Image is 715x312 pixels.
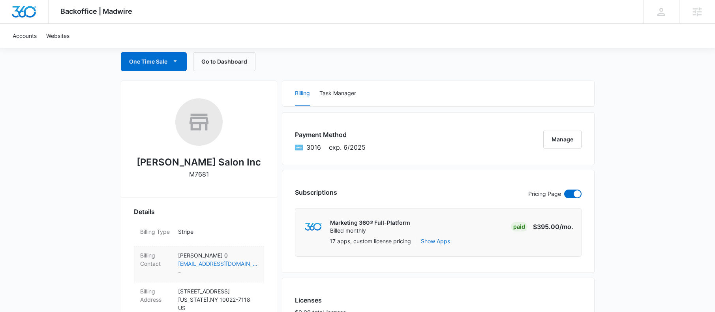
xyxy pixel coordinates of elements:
div: Billing Contact[PERSON_NAME] 0[EMAIL_ADDRESS][DOMAIN_NAME]- [134,246,264,282]
h3: Subscriptions [295,188,337,197]
div: Billing TypeStripe [134,223,264,246]
dt: Billing Type [140,227,172,236]
dd: - [178,251,258,277]
span: Backoffice | Madwire [60,7,132,15]
h3: Licenses [295,295,346,305]
p: Marketing 360® Full-Platform [330,219,410,227]
span: exp. 6/2025 [329,143,366,152]
p: Billed monthly [330,227,410,235]
p: [PERSON_NAME] 0 [178,251,258,259]
h2: [PERSON_NAME] Salon Inc [137,155,261,169]
div: Paid [511,222,527,231]
p: Stripe [178,227,258,236]
p: Pricing Page [528,190,561,198]
button: One Time Sale [121,52,187,71]
p: [STREET_ADDRESS] [US_STATE] , NY 10022-7118 US [178,287,258,312]
button: Manage [543,130,582,149]
span: Details [134,207,155,216]
button: Task Manager [319,81,356,106]
p: 17 apps, custom license pricing [330,237,411,245]
a: [EMAIL_ADDRESS][DOMAIN_NAME] [178,259,258,268]
button: Go to Dashboard [193,52,255,71]
dt: Billing Contact [140,251,172,268]
button: Show Apps [421,237,450,245]
span: /mo. [559,223,573,231]
p: $395.00 [533,222,573,231]
span: American Express ending with [306,143,321,152]
p: M7681 [189,169,209,179]
img: marketing360Logo [305,223,322,231]
a: Accounts [8,24,41,48]
dt: Billing Address [140,287,172,304]
h3: Payment Method [295,130,366,139]
a: Websites [41,24,74,48]
button: Billing [295,81,310,106]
